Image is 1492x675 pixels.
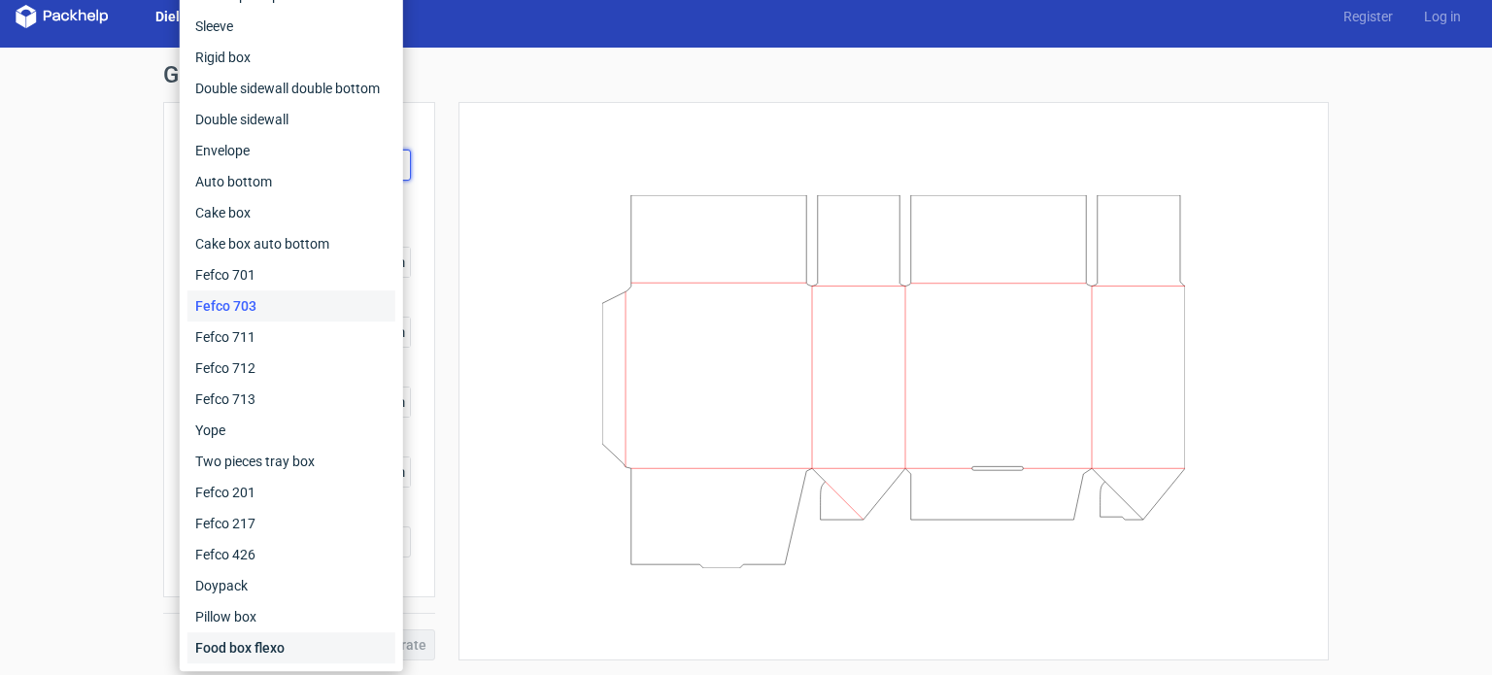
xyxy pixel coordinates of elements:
[187,477,395,508] div: Fefco 201
[187,321,395,353] div: Fefco 711
[163,63,1329,86] h1: Generate new dieline
[187,73,395,104] div: Double sidewall double bottom
[187,632,395,663] div: Food box flexo
[187,197,395,228] div: Cake box
[187,259,395,290] div: Fefco 701
[187,135,395,166] div: Envelope
[187,42,395,73] div: Rigid box
[187,11,395,42] div: Sleeve
[187,166,395,197] div: Auto bottom
[187,290,395,321] div: Fefco 703
[1328,7,1408,26] a: Register
[187,601,395,632] div: Pillow box
[140,7,221,26] a: Dielines
[1408,7,1476,26] a: Log in
[187,570,395,601] div: Doypack
[187,384,395,415] div: Fefco 713
[187,446,395,477] div: Two pieces tray box
[187,539,395,570] div: Fefco 426
[187,415,395,446] div: Yope
[187,508,395,539] div: Fefco 217
[187,228,395,259] div: Cake box auto bottom
[187,353,395,384] div: Fefco 712
[187,104,395,135] div: Double sidewall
